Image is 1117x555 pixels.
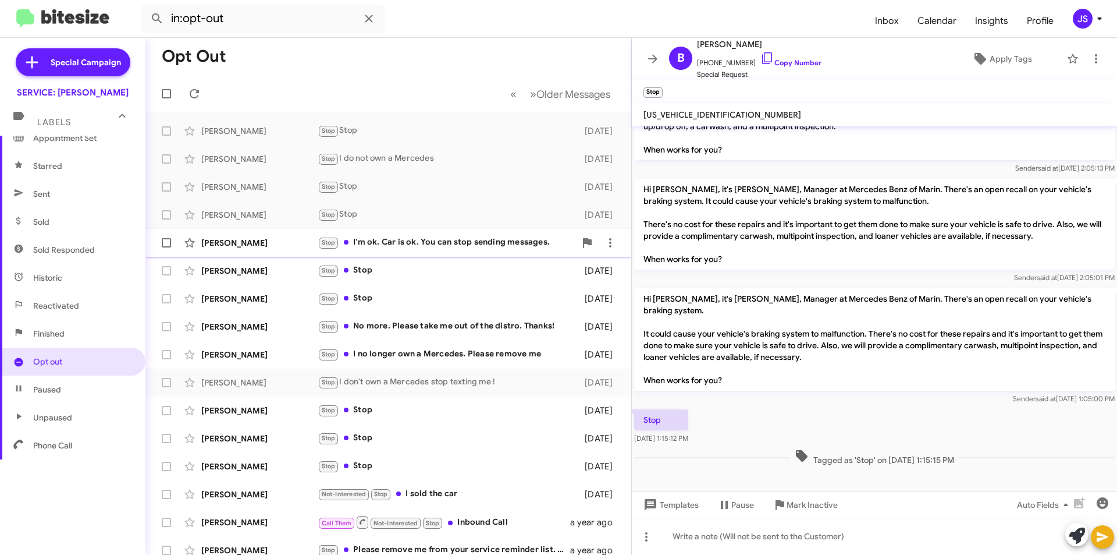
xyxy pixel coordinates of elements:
span: Stop [322,295,336,302]
span: Stop [322,155,336,162]
span: B [677,49,685,68]
button: JS [1063,9,1104,29]
span: Insights [966,4,1018,38]
button: Apply Tags [942,48,1061,69]
div: I'm ok. Car is ok. You can stop sending messages. [318,236,575,249]
div: [DATE] [579,349,622,360]
div: I sold the car [318,487,579,501]
span: Special Campaign [51,56,121,68]
span: [DATE] 1:15:12 PM [634,434,688,443]
a: Calendar [908,4,966,38]
div: Stop [318,292,579,305]
span: said at [1037,273,1057,282]
div: a year ago [570,517,622,528]
span: Stop [322,351,336,358]
div: No more. Please take me out of the distro. Thanks! [318,320,579,333]
button: Templates [632,494,708,515]
p: Stop [634,409,688,430]
a: Inbox [866,4,908,38]
p: Hi [PERSON_NAME], it's [PERSON_NAME], Manager at Mercedes Benz of Marin. There's an open recall o... [634,179,1115,270]
span: Paused [33,384,61,395]
small: Stop [643,87,663,98]
div: [PERSON_NAME] [201,153,318,165]
span: Stop [322,127,336,135]
span: said at [1038,164,1058,172]
span: Sender [DATE] 1:05:00 PM [1013,394,1115,403]
button: Auto Fields [1008,494,1082,515]
a: Copy Number [760,58,821,67]
div: [DATE] [579,209,622,221]
a: Special Campaign [16,48,130,76]
div: SERVICE: [PERSON_NAME] [17,87,129,98]
h1: Opt Out [162,47,226,66]
span: Reactivated [33,300,79,312]
span: Sender [DATE] 2:05:01 PM [1014,273,1115,282]
span: Stop [322,406,336,414]
div: [DATE] [579,489,622,500]
div: Stop [318,459,579,473]
div: Stop [318,432,579,445]
div: [PERSON_NAME] [201,237,318,249]
span: Finished [33,328,65,340]
span: Templates [641,494,699,515]
div: [PERSON_NAME] [201,293,318,305]
span: Special Request [697,69,821,80]
span: Mark Inactive [787,494,838,515]
span: Stop [322,434,336,442]
div: Inbound Call [318,515,570,529]
div: [DATE] [579,293,622,305]
div: I no longer own a Mercedes. Please remove me [318,348,579,361]
div: [PERSON_NAME] [201,517,318,528]
span: Call Them [322,519,352,527]
div: [PERSON_NAME] [201,405,318,416]
span: Sender [DATE] 2:05:13 PM [1015,164,1115,172]
span: Sold [33,216,49,228]
div: JS [1073,9,1093,29]
span: Appointment Set [33,132,97,144]
span: « [510,87,517,101]
div: Stop [318,180,579,193]
span: Pause [731,494,754,515]
div: [DATE] [579,181,622,193]
span: Tagged as 'Stop' on [DATE] 1:15:15 PM [790,449,959,466]
span: Phone Call [33,440,72,451]
div: [DATE] [579,405,622,416]
div: [PERSON_NAME] [201,433,318,444]
div: [PERSON_NAME] [201,209,318,221]
span: Stop [322,183,336,190]
div: Stop [318,264,579,277]
span: Stop [322,462,336,470]
button: Previous [503,82,524,106]
span: [PHONE_NUMBER] [697,51,821,69]
div: [DATE] [579,321,622,333]
p: Hi [PERSON_NAME], it's [PERSON_NAME], Manager at Mercedes Benz of Marin. There's an open recall o... [634,288,1115,391]
span: Historic [33,272,62,284]
div: I don't own a Mercedes stop texting me ! [318,376,579,389]
button: Pause [708,494,763,515]
div: [PERSON_NAME] [201,349,318,360]
span: Sent [33,188,50,200]
input: Search [141,5,385,33]
a: Profile [1018,4,1063,38]
span: Opt out [33,356,62,367]
div: [DATE] [579,377,622,388]
div: [PERSON_NAME] [201,181,318,193]
div: [PERSON_NAME] [201,489,318,500]
div: [DATE] [579,265,622,277]
span: Auto Fields [1017,494,1073,515]
span: [PERSON_NAME] [697,37,821,51]
span: Apply Tags [990,48,1032,69]
div: [PERSON_NAME] [201,125,318,137]
span: [US_VEHICLE_IDENTIFICATION_NUMBER] [643,109,801,120]
div: [PERSON_NAME] [201,321,318,333]
span: Stop [322,546,336,554]
div: [PERSON_NAME] [201,265,318,277]
div: [DATE] [579,153,622,165]
div: [PERSON_NAME] [201,377,318,388]
div: [PERSON_NAME] [201,461,318,472]
span: Not-Interested [373,519,418,527]
span: Not-Interested [322,490,367,498]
